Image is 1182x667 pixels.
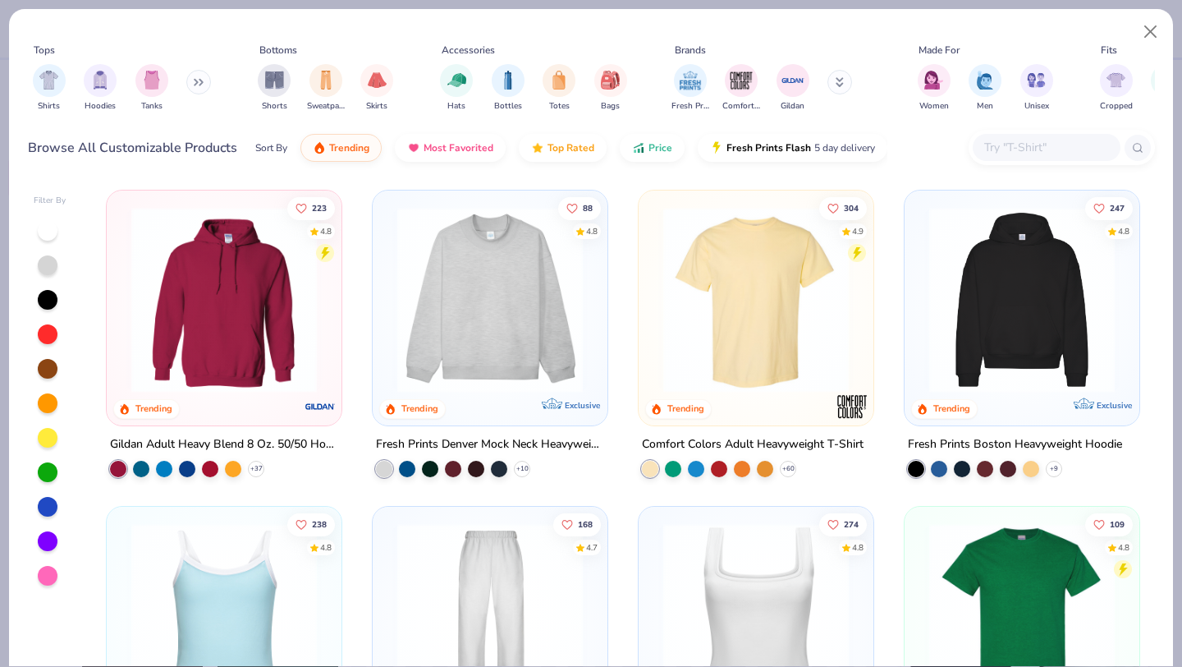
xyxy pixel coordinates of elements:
span: 238 [313,520,328,528]
button: Close [1135,16,1166,48]
button: Like [819,513,867,536]
div: Accessories [442,43,495,57]
span: Trending [329,141,369,154]
span: 247 [1110,204,1125,212]
button: filter button [84,64,117,113]
img: Comfort Colors Image [729,68,754,93]
img: Bottles Image [499,71,517,90]
div: 4.8 [1118,541,1129,554]
img: most_fav.gif [407,141,420,154]
span: Women [919,100,949,113]
button: Top Rated [519,134,607,162]
button: filter button [671,64,709,113]
div: filter for Men [969,64,1001,113]
div: 4.8 [586,225,598,237]
div: 4.8 [321,541,332,554]
img: Fresh Prints Image [678,68,703,93]
button: filter button [543,64,575,113]
div: filter for Women [918,64,951,113]
img: 91acfc32-fd48-4d6b-bdad-a4c1a30ac3fc [921,207,1123,393]
button: Like [288,196,336,219]
div: Comfort Colors Adult Heavyweight T-Shirt [642,435,864,455]
span: Hats [447,100,465,113]
span: Exclusive [565,400,600,411]
img: Unisex Image [1027,71,1046,90]
div: Browse All Customizable Products [28,138,237,158]
img: Hats Image [447,71,466,90]
img: Men Image [976,71,994,90]
span: Fresh Prints [671,100,709,113]
div: filter for Unisex [1020,64,1053,113]
span: Shirts [38,100,60,113]
span: + 60 [781,464,794,474]
div: filter for Totes [543,64,575,113]
button: Fresh Prints Flash5 day delivery [698,134,887,162]
img: TopRated.gif [531,141,544,154]
div: Fits [1101,43,1117,57]
span: Exclusive [1096,400,1131,411]
div: filter for Hoodies [84,64,117,113]
span: Hoodies [85,100,116,113]
button: Like [1085,196,1133,219]
span: + 10 [516,464,529,474]
button: filter button [777,64,809,113]
img: Totes Image [550,71,568,90]
div: filter for Hats [440,64,473,113]
span: 274 [844,520,859,528]
span: Sweatpants [307,100,345,113]
span: 168 [578,520,593,528]
span: Shorts [262,100,287,113]
span: + 37 [250,464,263,474]
div: filter for Cropped [1100,64,1133,113]
div: Brands [675,43,706,57]
div: 4.8 [852,541,864,554]
img: trending.gif [313,141,326,154]
div: filter for Comfort Colors [722,64,760,113]
button: Like [288,513,336,536]
div: filter for Shorts [258,64,291,113]
button: filter button [258,64,291,113]
span: Price [648,141,672,154]
img: Bags Image [601,71,619,90]
button: filter button [722,64,760,113]
div: filter for Gildan [777,64,809,113]
span: Fresh Prints Flash [726,141,811,154]
span: Top Rated [547,141,594,154]
div: 4.8 [1118,225,1129,237]
button: Price [620,134,685,162]
div: 4.8 [321,225,332,237]
img: Comfort Colors logo [836,390,868,423]
img: Skirts Image [368,71,387,90]
img: e55d29c3-c55d-459c-bfd9-9b1c499ab3c6 [856,207,1058,393]
button: Like [819,196,867,219]
button: filter button [969,64,1001,113]
img: Hoodies Image [91,71,109,90]
div: filter for Tanks [135,64,168,113]
div: Gildan Adult Heavy Blend 8 Oz. 50/50 Hooded Sweatshirt [110,435,338,455]
div: 4.7 [586,541,598,554]
div: filter for Bags [594,64,627,113]
button: filter button [135,64,168,113]
span: Cropped [1100,100,1133,113]
span: 304 [844,204,859,212]
img: Shirts Image [39,71,58,90]
button: filter button [492,64,525,113]
span: Totes [549,100,570,113]
div: filter for Shirts [33,64,66,113]
input: Try "T-Shirt" [983,138,1109,157]
div: Sort By [255,140,287,155]
img: 01756b78-01f6-4cc6-8d8a-3c30c1a0c8ac [123,207,325,393]
span: Men [977,100,993,113]
img: Cropped Image [1106,71,1125,90]
button: Like [1085,513,1133,536]
img: 029b8af0-80e6-406f-9fdc-fdf898547912 [655,207,857,393]
div: filter for Skirts [360,64,393,113]
button: filter button [440,64,473,113]
div: Filter By [34,195,66,207]
span: + 9 [1050,464,1058,474]
button: filter button [918,64,951,113]
span: Comfort Colors [722,100,760,113]
div: Fresh Prints Denver Mock Neck Heavyweight Sweatshirt [376,435,604,455]
div: Bottoms [259,43,297,57]
span: Bottles [494,100,522,113]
